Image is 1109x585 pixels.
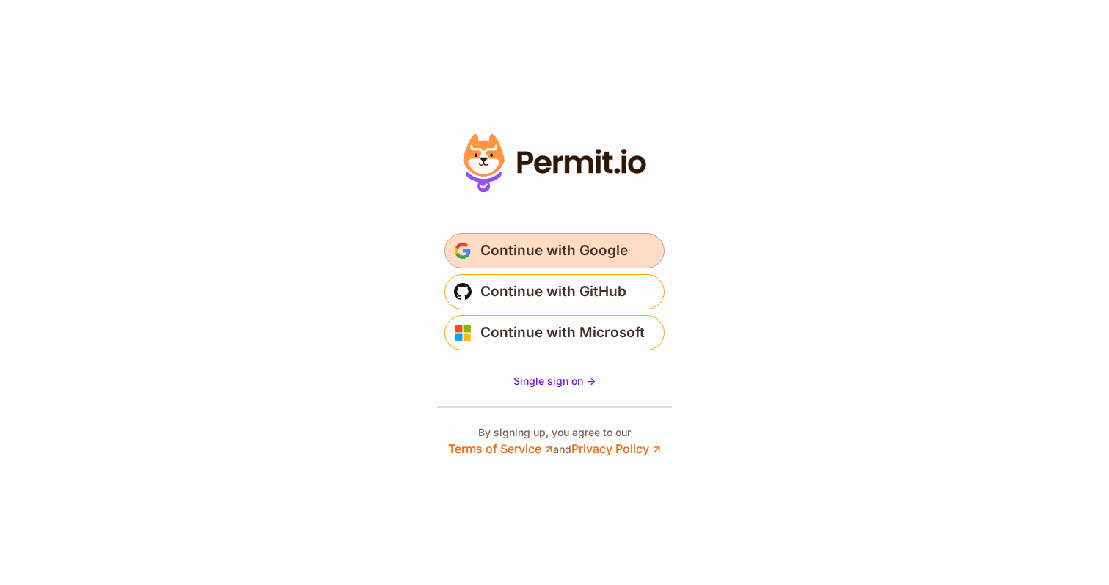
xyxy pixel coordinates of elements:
button: Continue with Google [444,233,665,268]
a: Privacy Policy ↗ [571,441,661,456]
span: Continue with Microsoft [480,321,645,345]
span: Continue with Google [480,239,628,262]
span: Single sign on -> [513,375,596,387]
a: Terms of Service ↗ [448,441,553,456]
button: Continue with GitHub [444,274,665,309]
span: Continue with GitHub [480,280,626,303]
a: Single sign on -> [513,374,596,389]
button: Continue with Microsoft [444,315,665,350]
p: By signing up, you agree to our and [448,425,661,457]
